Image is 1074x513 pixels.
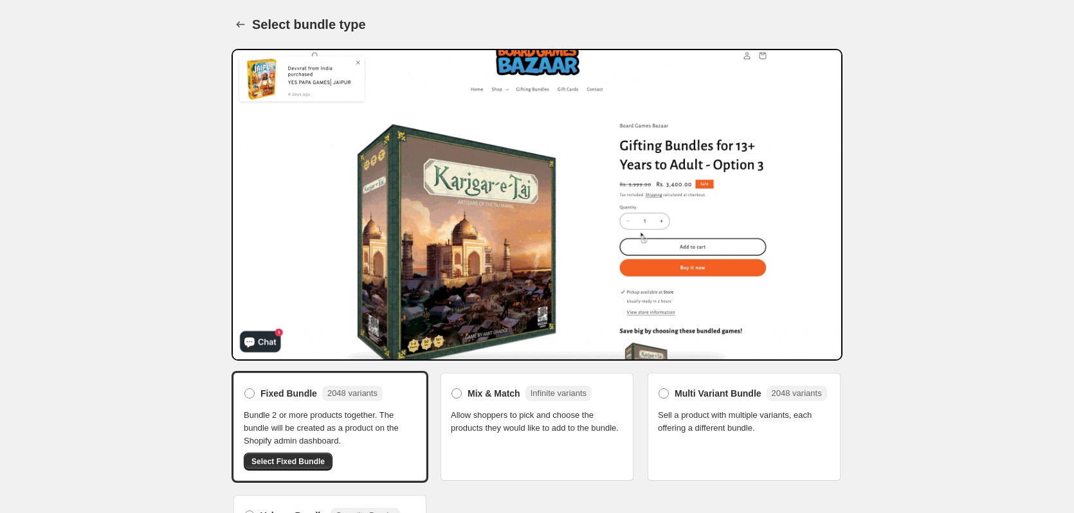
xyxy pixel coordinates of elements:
span: Infinite variants [531,388,587,398]
span: Select Fixed Bundle [251,456,325,467]
h1: Select bundle type [252,17,366,32]
span: 2048 variants [327,388,378,398]
span: Multi Variant Bundle [675,387,761,400]
span: 2048 variants [772,388,822,398]
span: Mix & Match [468,387,520,400]
button: Select Fixed Bundle [244,453,332,471]
span: Fixed Bundle [260,387,317,400]
span: Sell a product with multiple variants, each offering a different bundle. [658,409,830,435]
img: Bundle Preview [232,49,842,361]
span: Allow shoppers to pick and choose the products they would like to add to the bundle. [451,409,623,435]
button: Back [232,15,250,33]
span: Bundle 2 or more products together. The bundle will be created as a product on the Shopify admin ... [244,409,416,447]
